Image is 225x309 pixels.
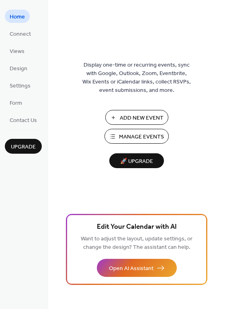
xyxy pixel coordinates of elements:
[105,110,168,125] button: Add New Event
[5,139,42,154] button: Upgrade
[10,99,22,108] span: Form
[82,61,191,95] span: Display one-time or recurring events, sync with Google, Outlook, Zoom, Eventbrite, Wix Events or ...
[11,143,36,151] span: Upgrade
[5,10,30,23] a: Home
[81,234,192,253] span: Want to adjust the layout, update settings, or change the design? The assistant can help.
[119,133,164,141] span: Manage Events
[120,114,164,122] span: Add New Event
[114,156,159,167] span: 🚀 Upgrade
[97,259,177,277] button: Open AI Assistant
[5,61,32,75] a: Design
[10,13,25,21] span: Home
[10,47,25,56] span: Views
[10,82,31,90] span: Settings
[97,222,177,233] span: Edit Your Calendar with AI
[5,113,42,126] a: Contact Us
[109,264,153,273] span: Open AI Assistant
[10,116,37,125] span: Contact Us
[10,65,27,73] span: Design
[10,30,31,39] span: Connect
[109,153,164,168] button: 🚀 Upgrade
[5,79,35,92] a: Settings
[5,44,29,57] a: Views
[104,129,169,144] button: Manage Events
[5,96,27,109] a: Form
[5,27,36,40] a: Connect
